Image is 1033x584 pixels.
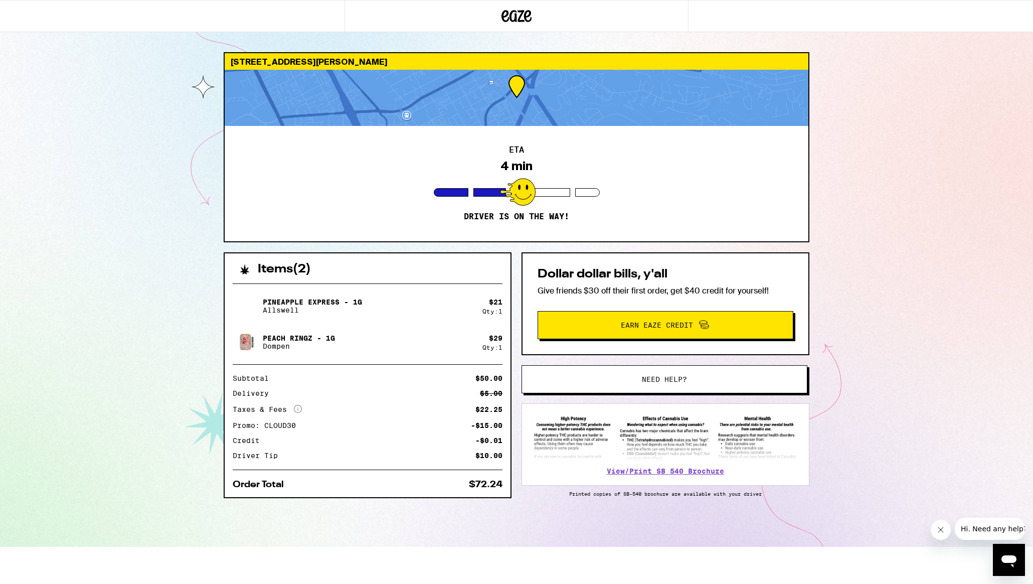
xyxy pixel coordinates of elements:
[233,480,291,489] div: Order Total
[263,298,362,306] p: Pineapple Express - 1g
[233,328,261,356] img: Peach Ringz - 1g
[263,306,362,314] p: Allswell
[475,452,502,459] div: $10.00
[522,365,807,393] button: Need help?
[258,263,311,275] h2: Items ( 2 )
[642,376,687,383] span: Need help?
[475,406,502,413] div: $22.25
[225,53,808,70] div: [STREET_ADDRESS][PERSON_NAME]
[993,544,1025,576] iframe: Button to launch messaging window
[621,322,693,329] span: Earn Eaze Credit
[6,7,72,15] span: Hi. Need any help?
[233,452,285,459] div: Driver Tip
[532,414,799,461] img: SB 540 Brochure preview
[233,437,267,444] div: Credit
[522,491,809,497] p: Printed copies of SB-540 brochure are available with your driver
[480,390,502,397] div: $5.00
[509,146,524,154] h2: ETA
[955,518,1025,540] iframe: Message from company
[475,375,502,382] div: $50.00
[233,390,276,397] div: Delivery
[538,285,793,296] p: Give friends $30 off their first order, get $40 credit for yourself!
[500,159,533,173] div: 4 min
[489,298,502,306] div: $ 21
[607,467,724,475] a: View/Print SB 540 Brochure
[263,334,335,342] p: Peach Ringz - 1g
[469,480,502,489] div: $72.24
[233,375,276,382] div: Subtotal
[233,292,261,320] img: Pineapple Express - 1g
[233,405,302,414] div: Taxes & Fees
[475,437,502,444] div: -$0.01
[233,422,303,429] div: Promo: CLOUD30
[482,344,502,351] div: Qty: 1
[471,422,502,429] div: -$15.00
[538,311,793,339] button: Earn Eaze Credit
[931,520,951,540] iframe: Close message
[464,212,569,222] p: Driver is on the way!
[538,268,793,280] h2: Dollar dollar bills, y'all
[263,342,335,350] p: Dompen
[482,308,502,315] div: Qty: 1
[489,334,502,342] div: $ 29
